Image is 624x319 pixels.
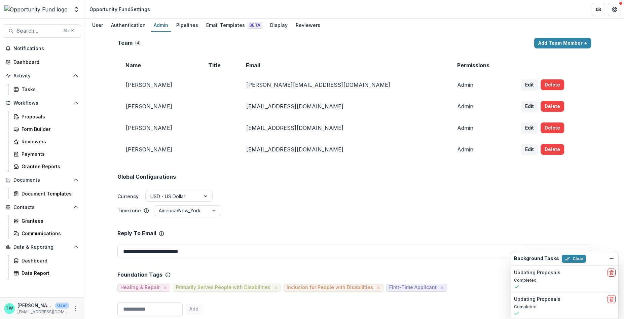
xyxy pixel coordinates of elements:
p: ( 4 ) [135,40,141,46]
button: Edit [521,122,538,133]
a: Document Templates [11,188,81,199]
a: Display [267,19,290,32]
div: Dashboard [13,59,76,66]
td: Admin [449,139,513,160]
div: Payments [22,150,76,157]
a: Reviewers [11,136,81,147]
span: Contacts [13,205,70,210]
img: Opportunity Fund logo [4,5,68,13]
button: close [162,284,169,291]
td: Name [117,57,200,74]
a: Reviewers [293,19,323,32]
button: Open Data & Reporting [3,242,81,252]
h2: Global Configurations [117,174,176,180]
a: Email Templates Beta [204,19,265,32]
a: Dashboard [11,255,81,266]
button: Get Help [608,3,621,16]
button: Delete [541,79,564,90]
button: Partners [592,3,605,16]
button: Open entity switcher [72,3,81,16]
div: Data Report [22,270,76,277]
a: Grantees [11,215,81,226]
div: Document Templates [22,190,76,197]
span: Notifications [13,46,78,51]
button: Edit [521,79,538,90]
button: Add [185,304,203,315]
button: close [439,284,445,291]
div: Dashboard [22,257,76,264]
button: Clear [562,255,586,263]
button: Add Team Member + [534,38,591,48]
a: Data Report [11,268,81,279]
div: Grantee Reports [22,163,76,170]
a: Dashboard [3,57,81,68]
p: [PERSON_NAME] [17,302,52,309]
div: Display [267,20,290,30]
div: Grantees [22,217,76,224]
td: [EMAIL_ADDRESS][DOMAIN_NAME] [238,117,449,139]
div: Form Builder [22,126,76,133]
span: Healing & Repair [120,285,160,290]
button: delete [608,295,616,303]
p: Completed [514,304,616,310]
td: Admin [449,117,513,139]
nav: breadcrumb [87,4,153,14]
td: Admin [449,74,513,96]
td: [PERSON_NAME] [117,139,200,160]
span: Primarily Serves People with Disabilities [176,285,270,290]
a: Pipelines [174,19,201,32]
a: Authentication [108,19,148,32]
button: Open Documents [3,175,81,185]
button: Open Contacts [3,202,81,213]
td: [EMAIL_ADDRESS][DOMAIN_NAME] [238,96,449,117]
a: Tasks [11,84,81,95]
button: Dismiss [608,254,616,262]
button: Delete [541,122,564,133]
div: Tasks [22,86,76,93]
button: close [272,284,279,291]
div: User [89,20,106,30]
p: Reply To Email [117,230,156,237]
button: Search... [3,24,81,38]
span: Activity [13,73,70,79]
button: delete [608,269,616,277]
td: [PERSON_NAME] [117,117,200,139]
a: Form Builder [11,123,81,135]
span: Data & Reporting [13,244,70,250]
a: Grantee Reports [11,161,81,172]
button: Open Activity [3,70,81,81]
button: Delete [541,101,564,112]
div: Authentication [108,20,148,30]
p: Timezone [117,207,141,214]
td: [EMAIL_ADDRESS][DOMAIN_NAME] [238,139,449,160]
a: Admin [151,19,171,32]
button: close [375,284,382,291]
span: Search... [16,28,59,34]
div: Pipelines [174,20,201,30]
button: Edit [521,101,538,112]
p: User [55,303,69,309]
button: Open Workflows [3,98,81,108]
div: Communications [22,230,76,237]
span: First-Time Applicant [389,285,437,290]
div: Reviewers [293,20,323,30]
a: User [89,19,106,32]
label: Currency [117,193,139,200]
span: Workflows [13,100,70,106]
p: Foundation Tags [117,272,162,278]
span: Beta [248,22,262,29]
td: [PERSON_NAME] [117,74,200,96]
span: Inclusion for People with Disabilities [287,285,373,290]
div: Email Templates [204,20,265,30]
td: Email [238,57,449,74]
h2: Background Tasks [514,256,559,261]
div: Reviewers [22,138,76,145]
button: Notifications [3,43,81,54]
td: Permissions [449,57,513,74]
h2: Updating Proposals [514,270,560,276]
a: Payments [11,148,81,159]
a: Communications [11,228,81,239]
td: [PERSON_NAME] [117,96,200,117]
a: Proposals [11,111,81,122]
div: Admin [151,20,171,30]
